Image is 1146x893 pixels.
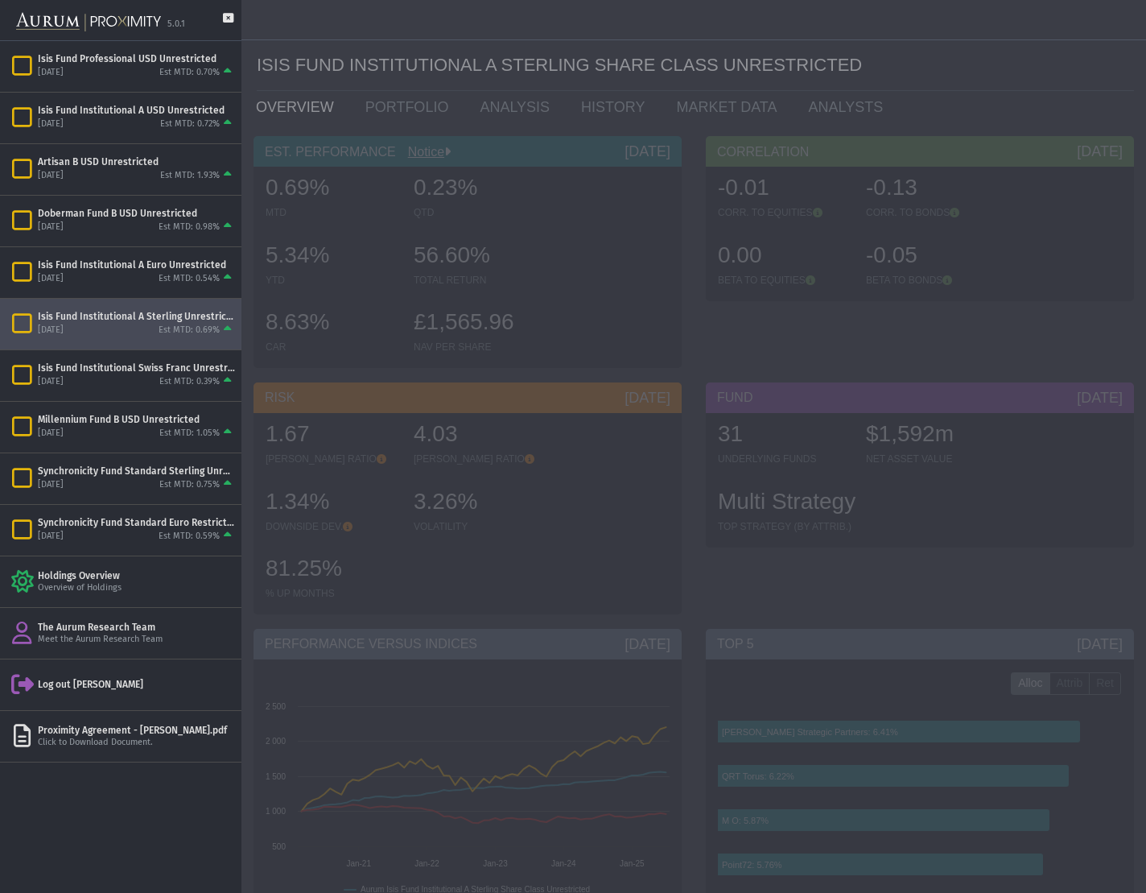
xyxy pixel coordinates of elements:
div: CAR [266,341,398,353]
div: RISK [254,382,682,413]
div: [DATE] [1077,388,1123,407]
div: VOLATILITY [414,520,546,533]
div: QTD [414,206,546,219]
div: [DATE] [1077,142,1123,161]
div: Proximity Agreement - [PERSON_NAME].pdf [38,724,235,737]
span: 0.69% [266,175,329,200]
div: 56.60% [414,240,546,274]
div: [DATE] [625,635,670,654]
div: Isis Fund Institutional A USD Unrestricted [38,104,235,117]
div: CORRELATION [706,136,1134,167]
div: [DATE] [38,67,64,79]
div: Log out [PERSON_NAME] [38,678,235,691]
div: 5.0.1 [167,19,185,31]
div: [DATE] [1077,635,1123,654]
div: The Aurum Research Team [38,621,235,634]
text: Point72: 5.76% [722,860,782,870]
div: 3.26% [414,486,546,520]
div: Est MTD: 0.98% [159,221,220,234]
div: BETA TO BONDS [866,274,998,287]
text: 500 [272,842,286,851]
div: [DATE] [38,479,64,491]
a: HISTORY [569,91,664,123]
div: % UP MONTHS [266,587,398,600]
div: Est MTD: 0.75% [159,479,220,491]
text: M O: 5.87% [722,816,769,825]
a: ANALYSIS [468,91,569,123]
div: TOTAL RETURN [414,274,546,287]
a: MARKET DATA [664,91,796,123]
text: 2 500 [266,702,286,711]
div: [DATE] [38,428,64,440]
div: 1.34% [266,486,398,520]
span: -0.01 [718,175,769,200]
text: 1 000 [266,807,286,816]
div: CORR. TO EQUITIES [718,206,850,219]
div: 8.63% [266,307,398,341]
div: CORR. TO BONDS [866,206,998,219]
div: Est MTD: 0.69% [159,325,220,337]
text: [PERSON_NAME] Strategic Partners: 6.41% [722,727,898,737]
div: Meet the Aurum Research Team [38,634,235,646]
div: [DATE] [38,325,64,337]
div: NET ASSET VALUE [866,453,998,465]
div: Isis Fund Professional USD Unrestricted [38,52,235,65]
div: Isis Fund Institutional Swiss Franc Unrestricted [38,362,235,374]
a: ANALYSTS [796,91,902,123]
div: [DATE] [625,142,670,161]
div: 81.25% [266,553,398,587]
div: PERFORMANCE VERSUS INDICES [254,629,682,659]
div: [DATE] [38,221,64,234]
label: Alloc [1011,672,1049,695]
div: [DATE] [38,376,64,388]
div: TOP 5 [706,629,1134,659]
div: FUND [706,382,1134,413]
div: 4.03 [414,419,546,453]
div: EST. PERFORMANCE [254,136,682,167]
div: Est MTD: 0.59% [159,531,220,543]
div: Est MTD: 1.05% [159,428,220,440]
div: -0.05 [866,240,998,274]
div: Isis Fund Institutional A Euro Unrestricted [38,258,235,271]
div: Est MTD: 0.54% [159,273,220,285]
text: Jan-22 [414,859,439,868]
div: Click to Download Document. [38,737,235,749]
div: 31 [718,419,850,453]
div: Synchronicity Fund Standard Sterling Unrestricted [38,465,235,478]
div: DOWNSIDE DEV. [266,520,398,533]
text: Jan-23 [483,859,508,868]
div: Est MTD: 0.72% [160,118,220,130]
div: UNDERLYING FUNDS [718,453,850,465]
div: Synchronicity Fund Standard Euro Restricted [38,516,235,529]
div: [DATE] [38,170,64,182]
a: PORTFOLIO [353,91,468,123]
a: OVERVIEW [244,91,353,123]
div: [DATE] [38,118,64,130]
div: YTD [266,274,398,287]
div: 5.34% [266,240,398,274]
div: Est MTD: 1.93% [160,170,220,182]
div: [DATE] [38,273,64,285]
text: 1 500 [266,772,286,781]
text: Jan-25 [620,859,645,868]
label: Attrib [1049,672,1090,695]
div: Isis Fund Institutional A Sterling Unrestricted [38,310,235,323]
div: Overview of Holdings [38,582,235,594]
div: ISIS FUND INSTITUTIONAL A STERLING SHARE CLASS UNRESTRICTED [257,40,1134,91]
a: Notice [396,145,444,159]
div: MTD [266,206,398,219]
img: Aurum-Proximity%20white.svg [16,4,161,40]
div: -0.13 [866,172,998,206]
div: [DATE] [38,531,64,543]
div: Doberman Fund B USD Unrestricted [38,207,235,220]
text: Jan-24 [551,859,576,868]
div: Est MTD: 0.39% [159,376,220,388]
div: [DATE] [625,388,670,407]
text: QRT Torus: 6.22% [722,771,794,781]
div: 0.00 [718,240,850,274]
div: BETA TO EQUITIES [718,274,850,287]
div: [PERSON_NAME] RATIO [414,453,546,465]
div: Multi Strategy [718,486,855,520]
div: TOP STRATEGY (BY ATTRIB.) [718,520,855,533]
span: 0.23% [414,175,477,200]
